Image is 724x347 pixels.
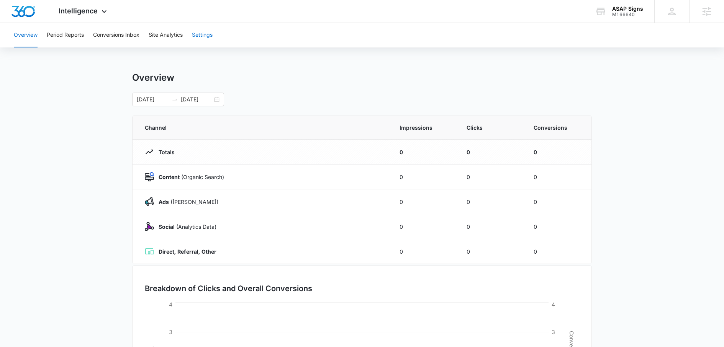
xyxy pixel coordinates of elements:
[47,23,84,47] button: Period Reports
[169,301,172,308] tspan: 4
[59,7,98,15] span: Intelligence
[390,165,457,189] td: 0
[159,174,180,180] strong: Content
[390,214,457,239] td: 0
[457,239,524,264] td: 0
[154,198,218,206] p: ([PERSON_NAME])
[612,6,643,12] div: account name
[524,140,591,165] td: 0
[192,23,213,47] button: Settings
[154,173,224,181] p: (Organic Search)
[524,189,591,214] td: 0
[145,124,381,132] span: Channel
[172,96,178,103] span: to
[400,124,448,132] span: Impressions
[154,223,216,231] p: (Analytics Data)
[457,140,524,165] td: 0
[390,189,457,214] td: 0
[93,23,139,47] button: Conversions Inbox
[149,23,183,47] button: Site Analytics
[154,148,175,156] p: Totals
[145,197,154,206] img: Ads
[145,222,154,231] img: Social
[457,165,524,189] td: 0
[457,189,524,214] td: 0
[132,72,174,83] h1: Overview
[552,301,555,308] tspan: 4
[552,329,555,335] tspan: 3
[390,239,457,264] td: 0
[524,165,591,189] td: 0
[14,23,38,47] button: Overview
[612,12,643,17] div: account id
[159,199,169,205] strong: Ads
[467,124,515,132] span: Clicks
[169,329,172,335] tspan: 3
[181,95,213,104] input: End date
[457,214,524,239] td: 0
[524,239,591,264] td: 0
[145,283,312,294] h3: Breakdown of Clicks and Overall Conversions
[159,223,175,230] strong: Social
[390,140,457,165] td: 0
[145,172,154,181] img: Content
[524,214,591,239] td: 0
[137,95,169,104] input: Start date
[534,124,579,132] span: Conversions
[159,248,216,255] strong: Direct, Referral, Other
[172,96,178,103] span: swap-right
